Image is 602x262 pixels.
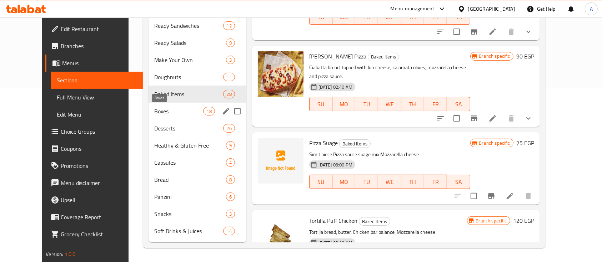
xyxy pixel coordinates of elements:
p: Tortilla bread, butter, Chicken bar balance, Mozzarella cheese [309,228,467,237]
button: SA [447,97,470,111]
button: Branch-specific-item [466,110,483,127]
span: 14 [224,228,234,235]
a: Coverage Report [45,209,143,226]
div: [GEOGRAPHIC_DATA] [468,5,515,13]
div: Boxes18edit [149,103,246,120]
span: 18 [204,108,214,115]
div: Baked Items [359,217,390,226]
span: Coupons [61,144,137,153]
button: delete [503,23,520,40]
span: 1.0.0 [65,250,76,259]
span: Capsules [154,158,226,167]
button: delete [503,110,520,127]
span: Branches [61,42,137,50]
a: Full Menu View [51,89,143,106]
span: Ready Salads [154,38,226,47]
div: items [223,21,235,30]
a: Branches [45,37,143,55]
span: SU [312,177,330,187]
a: Upsell [45,191,143,209]
span: Doughnuts [154,73,224,81]
a: Edit Restaurant [45,20,143,37]
a: Menu disclaimer [45,174,143,191]
div: items [226,210,235,218]
svg: Show Choices [524,27,533,36]
span: Baked Items [368,53,399,61]
button: TH [401,175,424,189]
span: 26 [224,125,234,132]
span: [DATE] 02:40 AM [316,84,355,91]
span: 3 [226,211,235,217]
span: SU [312,12,330,22]
span: TU [358,177,375,187]
a: Coupons [45,140,143,157]
span: 6 [226,194,235,200]
span: Baked Items [359,217,390,226]
button: delete [520,187,537,205]
span: 8 [226,176,235,183]
span: SA [450,99,467,109]
div: Baked Items28 [149,86,246,103]
button: TH [401,97,424,111]
button: MO [332,97,355,111]
span: Ready Sandwiches [154,21,224,30]
span: Baked Items [340,140,370,148]
a: Choice Groups [45,123,143,140]
span: Edit Restaurant [61,25,137,33]
div: Make Your Own3 [149,51,246,68]
span: 9 [226,142,235,149]
span: Boxes [154,107,204,115]
span: Snacks [154,210,226,218]
span: Full Menu View [57,93,137,102]
span: Pizza Suage [309,138,338,148]
button: Branch-specific-item [483,187,500,205]
span: FR [427,177,444,187]
div: Ready Salads9 [149,34,246,51]
div: Panzini6 [149,188,246,205]
button: SU [309,175,332,189]
button: FR [424,97,447,111]
span: 12 [224,22,234,29]
span: MO [335,177,352,187]
span: WE [381,177,398,187]
span: FR [427,99,444,109]
a: Edit menu item [488,114,497,123]
span: Panzini [154,192,226,201]
span: Branch specific [473,217,510,224]
button: TU [355,175,378,189]
button: edit [221,106,231,117]
span: 3 [226,57,235,63]
div: Heatlhy & Gluten Free [154,141,226,150]
button: show more [520,23,537,40]
img: Margherita Ciabatta Pizza [258,51,303,97]
span: TU [358,12,375,22]
img: Tortilla Puff Chicken [258,216,303,261]
span: WE [381,12,398,22]
span: Sections [57,76,137,84]
svg: Show Choices [524,114,533,123]
p: Ciabatta bread, topped with kiri cheese, kalamata olives, mozzarella cheese and pizza sauce. [309,63,470,81]
span: Edit Menu [57,110,137,119]
div: Soft Drinks & Juices [154,227,224,235]
a: Edit Menu [51,106,143,123]
button: SU [309,97,332,111]
span: Desserts [154,124,224,133]
span: TH [404,99,421,109]
span: Branch specific [476,140,513,147]
div: Bread8 [149,171,246,188]
a: Sections [51,72,143,89]
span: Coverage Report [61,213,137,221]
span: Version: [46,250,63,259]
button: WE [378,175,401,189]
div: Doughnuts11 [149,68,246,86]
span: TH [404,12,421,22]
a: Grocery Checklist [45,226,143,243]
